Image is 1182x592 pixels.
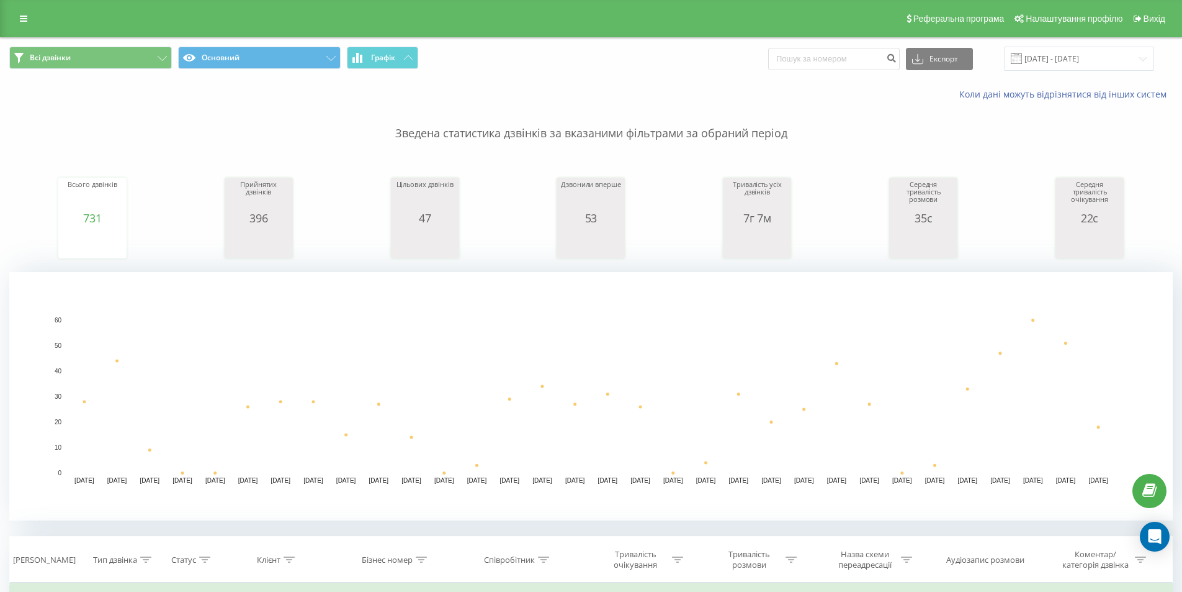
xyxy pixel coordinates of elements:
text: [DATE] [107,477,127,484]
span: Всі дзвінки [30,53,71,63]
button: Графік [347,47,418,69]
text: [DATE] [303,477,323,484]
text: 50 [55,342,62,349]
text: [DATE] [467,477,487,484]
text: [DATE] [238,477,258,484]
div: Назва схеми переадресації [831,549,898,570]
p: Зведена статистика дзвінків за вказаними фільтрами за обраний період [9,101,1173,142]
text: 60 [55,317,62,324]
text: [DATE] [271,477,290,484]
text: [DATE] [172,477,192,484]
text: 30 [55,393,62,400]
text: 20 [55,419,62,426]
text: [DATE] [1056,477,1076,484]
text: [DATE] [401,477,421,484]
div: 731 [61,212,123,224]
span: Графік [371,53,395,62]
text: [DATE] [728,477,748,484]
svg: A chart. [228,224,290,262]
svg: A chart. [61,224,123,262]
text: [DATE] [892,477,912,484]
div: Середня тривалість очікування [1059,181,1121,212]
div: 53 [560,212,622,224]
div: Всього дзвінків [61,181,123,212]
div: [PERSON_NAME] [13,555,76,565]
div: 7г 7м [726,212,788,224]
div: 22с [1059,212,1121,224]
text: [DATE] [74,477,94,484]
text: [DATE] [1088,477,1108,484]
text: [DATE] [630,477,650,484]
div: 396 [228,212,290,224]
div: 35с [892,212,954,224]
text: [DATE] [827,477,847,484]
text: [DATE] [499,477,519,484]
button: Всі дзвінки [9,47,172,69]
svg: A chart. [560,224,622,262]
text: [DATE] [434,477,454,484]
text: [DATE] [859,477,879,484]
div: Цільових дзвінків [394,181,456,212]
svg: A chart. [9,272,1173,521]
svg: A chart. [726,224,788,262]
text: [DATE] [761,477,781,484]
span: Налаштування профілю [1026,14,1122,24]
div: Тривалість усіх дзвінків [726,181,788,212]
text: 0 [58,470,61,476]
text: [DATE] [663,477,683,484]
div: Open Intercom Messenger [1140,522,1170,552]
div: Прийнятих дзвінків [228,181,290,212]
text: [DATE] [925,477,945,484]
div: Статус [171,555,196,565]
div: 47 [394,212,456,224]
div: Клієнт [257,555,280,565]
text: 10 [55,444,62,451]
span: Реферальна програма [913,14,1005,24]
input: Пошук за номером [768,48,900,70]
text: [DATE] [140,477,160,484]
div: Середня тривалість розмови [892,181,954,212]
div: Аудіозапис розмови [946,555,1024,565]
div: Коментар/категорія дзвінка [1059,549,1132,570]
text: [DATE] [369,477,389,484]
div: Співробітник [484,555,535,565]
text: [DATE] [532,477,552,484]
div: Тривалість очікування [602,549,669,570]
text: [DATE] [794,477,814,484]
div: Тип дзвінка [93,555,137,565]
div: Бізнес номер [362,555,413,565]
div: Дзвонили вперше [560,181,622,212]
text: [DATE] [336,477,356,484]
button: Основний [178,47,341,69]
div: Тривалість розмови [716,549,782,570]
text: [DATE] [1023,477,1043,484]
a: Коли дані можуть відрізнятися вiд інших систем [959,88,1173,100]
svg: A chart. [1059,224,1121,262]
text: [DATE] [598,477,618,484]
text: 40 [55,368,62,375]
text: [DATE] [205,477,225,484]
span: Вихід [1144,14,1165,24]
text: [DATE] [696,477,716,484]
svg: A chart. [394,224,456,262]
button: Експорт [906,48,973,70]
text: [DATE] [990,477,1010,484]
text: [DATE] [565,477,585,484]
svg: A chart. [892,224,954,262]
text: [DATE] [958,477,978,484]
